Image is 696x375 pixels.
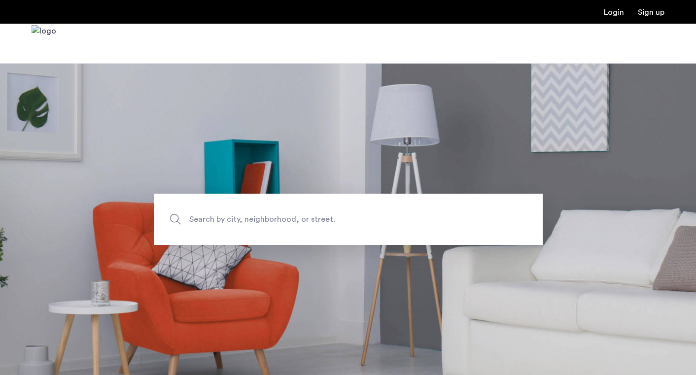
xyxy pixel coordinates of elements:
img: logo [32,25,56,62]
span: Search by city, neighborhood, or street. [189,212,461,226]
a: Cazamio Logo [32,25,56,62]
input: Apartment Search [154,194,543,245]
a: Login [604,8,624,16]
a: Registration [638,8,664,16]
